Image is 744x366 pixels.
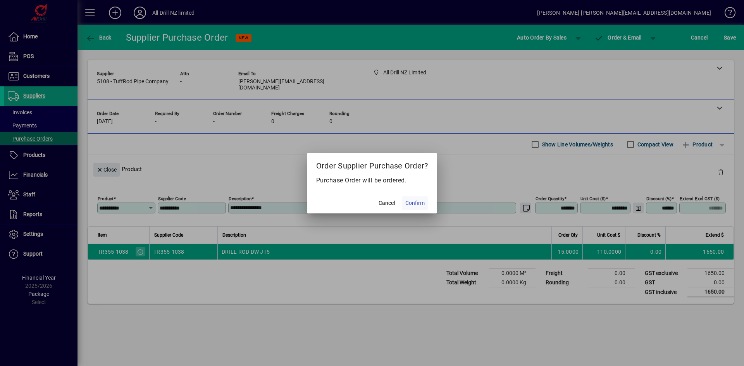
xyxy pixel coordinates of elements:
[402,196,428,210] button: Confirm
[405,199,425,207] span: Confirm
[316,176,428,185] p: Purchase Order will be ordered.
[379,199,395,207] span: Cancel
[374,196,399,210] button: Cancel
[307,153,437,175] h2: Order Supplier Purchase Order?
